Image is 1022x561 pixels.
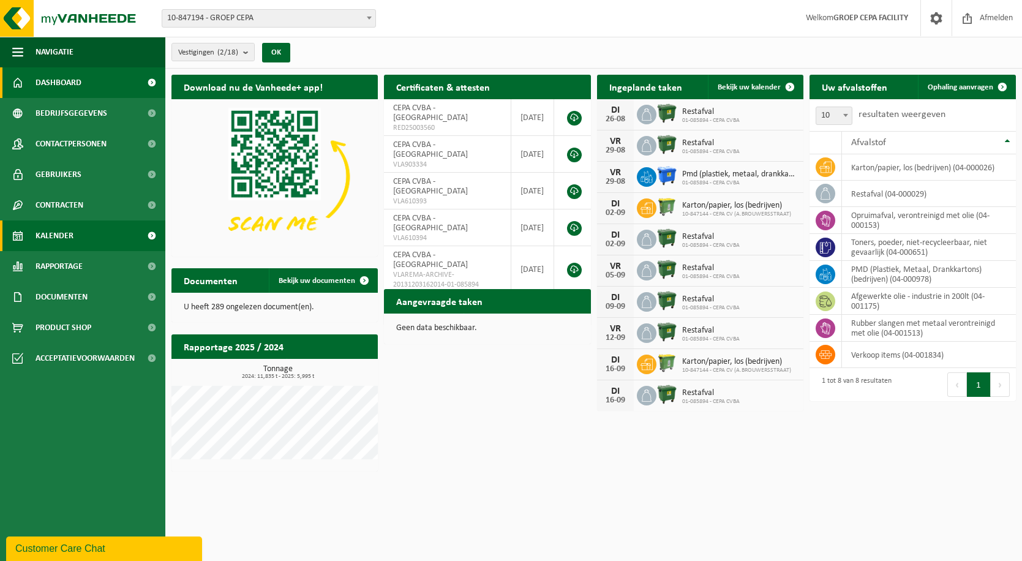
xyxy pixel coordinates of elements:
span: 10 [816,107,852,124]
span: 01-085894 - CEPA CVBA [682,398,740,405]
span: Contactpersonen [36,129,107,159]
div: DI [603,386,628,396]
td: opruimafval, verontreinigd met olie (04-000153) [842,207,1016,234]
div: DI [603,293,628,303]
span: Navigatie [36,37,73,67]
h2: Ingeplande taken [597,75,694,99]
span: VLAREMA-ARCHIVE-20131203162014-01-085894 [393,270,501,290]
span: 2024: 11,835 t - 2025: 5,995 t [178,374,378,380]
span: 01-085894 - CEPA CVBA [682,242,740,249]
span: 10-847194 - GROEP CEPA [162,10,375,27]
span: CEPA CVBA - [GEOGRAPHIC_DATA] [393,177,468,196]
span: Ophaling aanvragen [928,83,993,91]
span: Karton/papier, los (bedrijven) [682,201,791,211]
span: Bekijk uw kalender [718,83,781,91]
iframe: chat widget [6,534,205,561]
p: Geen data beschikbaar. [396,324,578,333]
span: Karton/papier, los (bedrijven) [682,357,791,367]
button: Vestigingen(2/18) [171,43,255,61]
h2: Download nu de Vanheede+ app! [171,75,335,99]
td: verkoop items (04-001834) [842,342,1016,368]
span: 10-847144 - CEPA CV (A.BROUWERSSTRAAT) [682,211,791,218]
h2: Aangevraagde taken [384,289,495,313]
div: 12-09 [603,334,628,342]
strong: GROEP CEPA FACILITY [833,13,908,23]
a: Bekijk rapportage [287,358,377,383]
td: [DATE] [511,209,555,246]
span: CEPA CVBA - [GEOGRAPHIC_DATA] [393,104,468,122]
span: Vestigingen [178,43,238,62]
div: 29-08 [603,146,628,155]
span: Restafval [682,107,740,117]
img: WB-1100-HPE-GN-01 [656,290,677,311]
span: VLA903334 [393,160,501,170]
button: 1 [967,372,991,397]
span: 01-085894 - CEPA CVBA [682,117,740,124]
span: CEPA CVBA - [GEOGRAPHIC_DATA] [393,140,468,159]
h2: Documenten [171,268,250,292]
td: [DATE] [511,136,555,173]
div: 16-09 [603,396,628,405]
button: Previous [947,372,967,397]
span: CEPA CVBA - [GEOGRAPHIC_DATA] [393,250,468,269]
button: Next [991,372,1010,397]
div: VR [603,137,628,146]
span: Kalender [36,220,73,251]
span: Rapportage [36,251,83,282]
div: DI [603,199,628,209]
div: 16-09 [603,365,628,374]
td: restafval (04-000029) [842,181,1016,207]
h2: Rapportage 2025 / 2024 [171,334,296,358]
img: WB-0770-HPE-GN-51 [656,353,677,374]
span: 01-085894 - CEPA CVBA [682,179,797,187]
span: VLA610394 [393,233,501,243]
div: VR [603,168,628,178]
img: WB-1100-HPE-GN-01 [656,103,677,124]
button: OK [262,43,290,62]
a: Ophaling aanvragen [918,75,1015,99]
span: Gebruikers [36,159,81,190]
span: 01-085894 - CEPA CVBA [682,273,740,280]
td: [DATE] [511,246,555,293]
td: [DATE] [511,173,555,209]
a: Bekijk uw documenten [269,268,377,293]
span: Documenten [36,282,88,312]
div: 02-09 [603,240,628,249]
span: 01-085894 - CEPA CVBA [682,148,740,156]
span: VLA610393 [393,197,501,206]
div: DI [603,230,628,240]
a: Bekijk uw kalender [708,75,802,99]
div: VR [603,262,628,271]
span: Afvalstof [851,138,886,148]
span: 10-847194 - GROEP CEPA [162,9,376,28]
span: Restafval [682,263,740,273]
span: Restafval [682,388,740,398]
div: VR [603,324,628,334]
span: Pmd (plastiek, metaal, drankkartons) (bedrijven) [682,170,797,179]
span: Bekijk uw documenten [279,277,355,285]
p: U heeft 289 ongelezen document(en). [184,303,366,312]
h2: Uw afvalstoffen [810,75,900,99]
div: DI [603,105,628,115]
span: 01-085894 - CEPA CVBA [682,304,740,312]
span: 01-085894 - CEPA CVBA [682,336,740,343]
img: WB-1100-HPE-GN-01 [656,322,677,342]
span: Restafval [682,295,740,304]
td: toners, poeder, niet-recycleerbaar, niet gevaarlijk (04-000651) [842,234,1016,261]
span: Restafval [682,232,740,242]
div: 05-09 [603,271,628,280]
img: WB-1100-HPE-GN-01 [656,134,677,155]
h2: Certificaten & attesten [384,75,502,99]
count: (2/18) [217,48,238,56]
span: Acceptatievoorwaarden [36,343,135,374]
img: WB-1100-HPE-GN-01 [656,259,677,280]
span: 10 [816,107,852,125]
img: WB-0770-HPE-GN-51 [656,197,677,217]
span: RED25003560 [393,123,501,133]
span: Dashboard [36,67,81,98]
span: CEPA CVBA - [GEOGRAPHIC_DATA] [393,214,468,233]
div: 26-08 [603,115,628,124]
span: Contracten [36,190,83,220]
div: 09-09 [603,303,628,311]
label: resultaten weergeven [859,110,945,119]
